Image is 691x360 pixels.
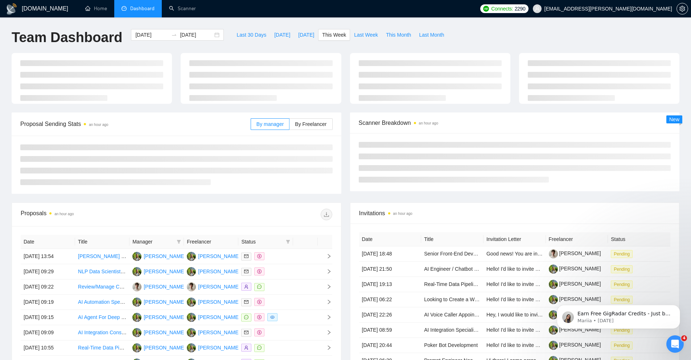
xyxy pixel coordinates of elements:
span: [DATE] [274,31,290,39]
span: user-add [244,285,248,289]
img: MK [132,313,141,322]
div: [PERSON_NAME] [198,267,240,275]
span: setting [677,6,688,12]
span: mail [244,254,248,258]
a: Real-Time Data Pipeline Architecture for Scalable Analytics - Data Engineering with Python [424,281,628,287]
img: MK [187,328,196,337]
img: c1H6qaiLk507m81Kel3qbCiFt8nt3Oz5Wf3V5ZPF-dbGF4vCaOe6p03OfXLTzabAEe [549,341,558,350]
td: AI Integration Consultant Needed [75,325,129,340]
img: c1EbV5nygzn2-RG9jN-21aSkwV6Vp7jFnmdynNw9dqrwVEzYX5tnZ2ce63cSi0S9K2 [549,249,558,258]
a: Review/Manage Code for Existing Website [78,284,174,290]
input: End date [180,31,213,39]
div: Proposals [21,209,176,220]
img: MK [132,252,141,261]
img: MK [187,313,196,322]
td: AI Voice Caller Appointment Setter (French Speaker Required) [421,307,484,323]
a: [PERSON_NAME] [549,250,601,256]
img: MK [132,343,141,352]
span: This Week [322,31,346,39]
a: MK[PERSON_NAME] [132,253,185,259]
span: right [321,330,332,335]
a: [PERSON_NAME] [549,281,601,287]
a: homeHome [85,5,107,12]
span: Manager [132,238,174,246]
div: [PERSON_NAME] [198,328,240,336]
th: Manager [129,235,184,249]
img: MK [187,343,196,352]
button: [DATE] [294,29,318,41]
td: [DATE] 13:54 [21,249,75,264]
a: MK[PERSON_NAME] [187,299,240,304]
div: [PERSON_NAME] [144,344,185,352]
button: Last Month [415,29,448,41]
a: MK[PERSON_NAME] [187,329,240,335]
span: By Freelancer [295,121,326,127]
a: Pending [611,342,636,348]
a: [PERSON_NAME] [549,342,601,348]
img: MK [132,298,141,307]
a: MK[PERSON_NAME] [187,253,240,259]
img: MK [132,328,141,337]
td: [DATE] 06:22 [359,292,421,307]
span: user [535,6,540,11]
a: [PERSON_NAME] [549,266,601,271]
img: c1H6qaiLk507m81Kel3qbCiFt8nt3Oz5Wf3V5ZPF-dbGF4vCaOe6p03OfXLTzabAEe [549,280,558,289]
span: dollar [257,254,262,258]
img: MK [187,298,196,307]
a: MK[PERSON_NAME] [187,314,240,320]
td: [DATE] 09:19 [21,295,75,310]
span: Last Month [419,31,444,39]
span: dollar [257,330,262,335]
div: [PERSON_NAME] [144,267,185,275]
a: [PERSON_NAME] Code expert for enterprise-grade multi-agent system [78,253,239,259]
a: Poker Bot Development [424,342,478,348]
th: Date [359,232,421,246]
span: right [321,345,332,350]
div: [PERSON_NAME] [144,313,185,321]
a: AI Integration Consultant Needed [78,330,153,335]
span: By manager [256,121,284,127]
span: mail [244,269,248,274]
td: [DATE] 22:26 [359,307,421,323]
span: user-add [244,345,248,350]
td: Senior Front-End Developer (Next.js) — Real-Estate Ops MVP [421,246,484,262]
a: MK[PERSON_NAME] [132,299,185,304]
time: an hour ago [393,212,412,216]
img: MK [132,267,141,276]
span: right [321,315,332,320]
div: [PERSON_NAME] [198,252,240,260]
span: filter [286,240,290,244]
td: AI Automation Specialist for Fashion Business [75,295,129,310]
td: AI Engineer / Chatbot Consultant for Abacus.AI Integration (Municipality Website Project) [421,262,484,277]
span: dollar [257,315,262,319]
div: [PERSON_NAME] [198,344,240,352]
span: Hey, I would like to invite you to this role [486,312,576,318]
a: AI Integration Specialist for Anthropic [PERSON_NAME] [424,327,551,333]
img: OH [187,282,196,291]
h1: Team Dashboard [12,29,122,46]
span: message [257,345,262,350]
td: [DATE] 10:55 [21,340,75,356]
div: [PERSON_NAME] [198,283,240,291]
th: Freelancer [546,232,608,246]
img: logo [6,3,17,15]
th: Freelancer [184,235,238,249]
td: Claude Code expert for enterprise-grade multi-agent system [75,249,129,264]
time: an hour ago [89,123,108,127]
span: Proposal Sending Stats [20,119,251,128]
a: OH[PERSON_NAME] [187,283,240,289]
td: Poker Bot Development [421,338,484,353]
div: [PERSON_NAME] [144,328,185,336]
span: mail [244,300,248,304]
button: setting [676,3,688,15]
a: OH[PERSON_NAME] [132,283,185,289]
span: Pending [611,281,633,289]
img: c1H6qaiLk507m81Kel3qbCiFt8nt3Oz5Wf3V5ZPF-dbGF4vCaOe6p03OfXLTzabAEe [549,265,558,274]
a: MK[PERSON_NAME] [132,314,185,320]
button: Last Week [350,29,382,41]
span: Scanner Breakdown [359,118,671,127]
td: [DATE] 20:44 [359,338,421,353]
